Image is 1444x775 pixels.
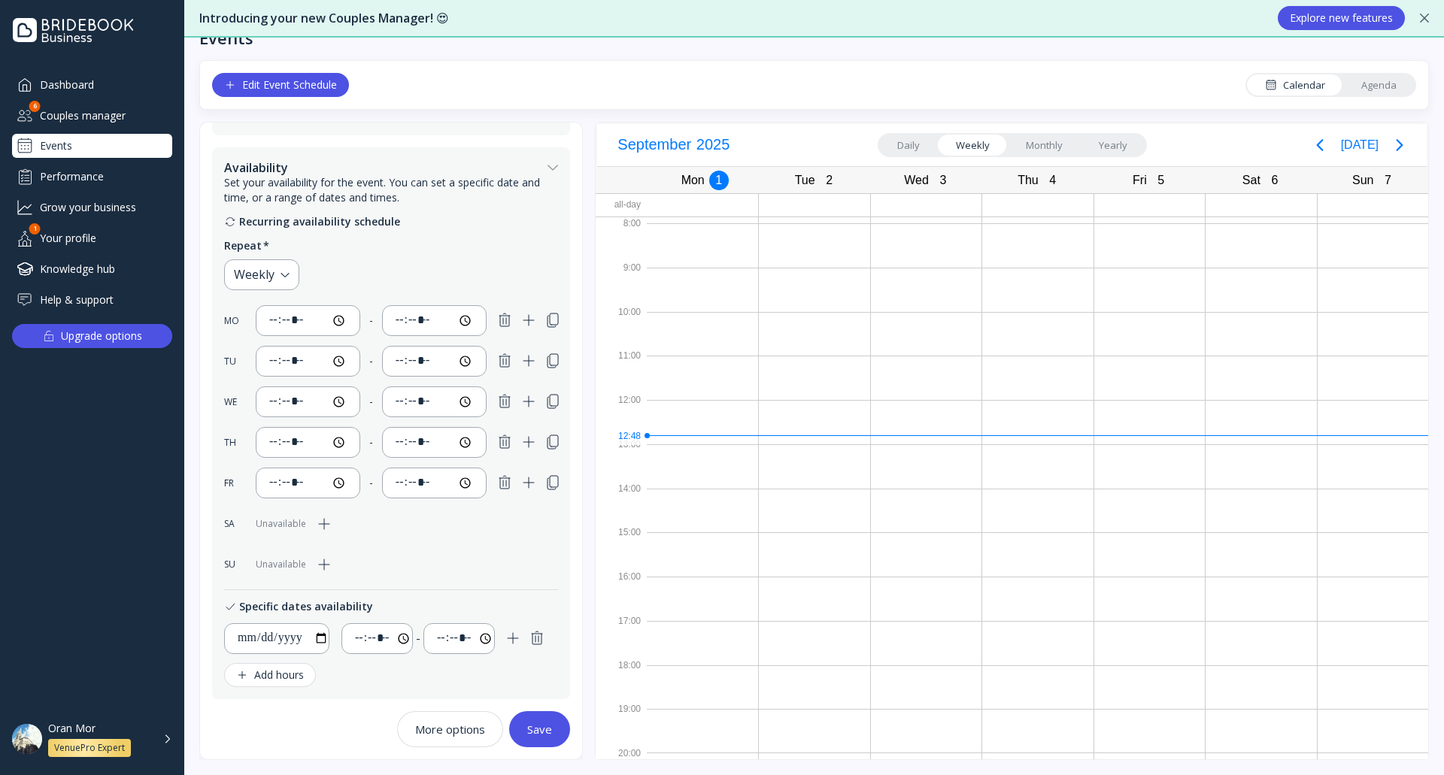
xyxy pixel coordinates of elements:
a: Monthly [1008,135,1081,156]
div: Add hours [236,669,304,681]
button: Edit Event Schedule [212,73,349,97]
div: Couples manager [12,103,172,128]
div: Wed [899,170,933,191]
div: All-day [596,194,647,216]
div: 20:00 [596,744,647,762]
a: Yearly [1081,135,1145,156]
div: 15:00 [596,523,647,568]
div: 17:00 [596,612,647,656]
a: Your profile1 [12,226,172,250]
div: Availability [224,160,541,175]
button: Next page [1385,130,1415,160]
a: Events [12,134,172,158]
div: Fri [1128,170,1151,191]
div: Sat [1238,170,1265,191]
div: Introducing your new Couples Manager! 😍 [199,10,1263,27]
div: - [369,394,373,409]
div: - [369,313,373,328]
div: - [416,630,420,647]
div: Events [199,27,253,48]
a: Grow your business [12,195,172,219]
a: Help & support [12,287,172,312]
div: Explore new features [1290,12,1393,24]
div: SA [224,517,247,530]
div: 7 [1378,171,1397,190]
div: 12:00 [596,391,647,435]
a: Daily [879,135,938,156]
div: MO [224,314,247,327]
div: 6 [29,101,41,112]
div: Specific dates availability [224,599,558,614]
div: WE [224,395,247,408]
a: Dashboard [12,72,172,97]
div: - [369,434,373,450]
a: Agenda [1343,74,1415,95]
div: Mon [677,170,709,191]
div: 4 [1043,171,1063,190]
img: dpr=1,fit=cover,g=face,w=48,h=48 [12,724,42,754]
button: Upgrade options [12,324,172,348]
a: Performance [12,164,172,189]
a: Knowledge hub [12,256,172,281]
div: 14:00 [596,480,647,524]
div: Unavailable [256,558,306,571]
div: 2 [820,171,839,190]
div: 8:00 [596,214,647,259]
iframe: Chat Widget [1369,703,1444,775]
div: FR [224,477,247,489]
div: Edit Event Schedule [224,79,337,91]
div: More options [415,723,485,735]
div: 13:00 [596,435,647,480]
button: [DATE] [1341,132,1379,159]
a: Couples manager6 [12,103,172,128]
span: 2025 [694,132,733,157]
div: Weekly [234,266,275,283]
div: 6 [1265,171,1285,190]
div: Calendar [1265,78,1325,92]
div: Sun [1348,170,1378,191]
div: 5 [1151,171,1171,190]
div: 18:00 [596,656,647,701]
div: - [369,353,373,368]
div: TH [224,436,247,449]
button: Add hours [224,663,316,687]
div: Recurring availability schedule [224,214,558,229]
div: Your profile [12,226,172,250]
div: Thu [1013,170,1043,191]
div: Tue [790,170,820,191]
span: September [615,132,694,157]
div: Save [527,723,552,735]
div: Set your availability for the event. You can set a specific date and time, or a range of dates an... [224,175,558,205]
button: More options [397,711,503,747]
div: SU [224,558,247,571]
button: Save [509,711,570,747]
button: Explore new features [1278,6,1405,30]
div: 19:00 [596,700,647,744]
button: September2025 [609,132,739,157]
div: 1 [709,171,729,190]
div: 11:00 [596,347,647,391]
div: 16:00 [596,568,647,612]
div: - [369,475,373,490]
a: Weekly [938,135,1008,156]
div: VenuePro Expert [54,742,125,754]
div: 9:00 [596,259,647,303]
div: TU [224,355,247,368]
div: Oran Mor [48,722,96,735]
div: Unavailable [256,517,306,530]
div: Repeat [224,238,262,253]
div: 1 [29,223,41,235]
div: Upgrade options [61,325,142,347]
button: Previous page [1305,130,1335,160]
div: 3 [933,171,953,190]
div: 10:00 [596,303,647,347]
